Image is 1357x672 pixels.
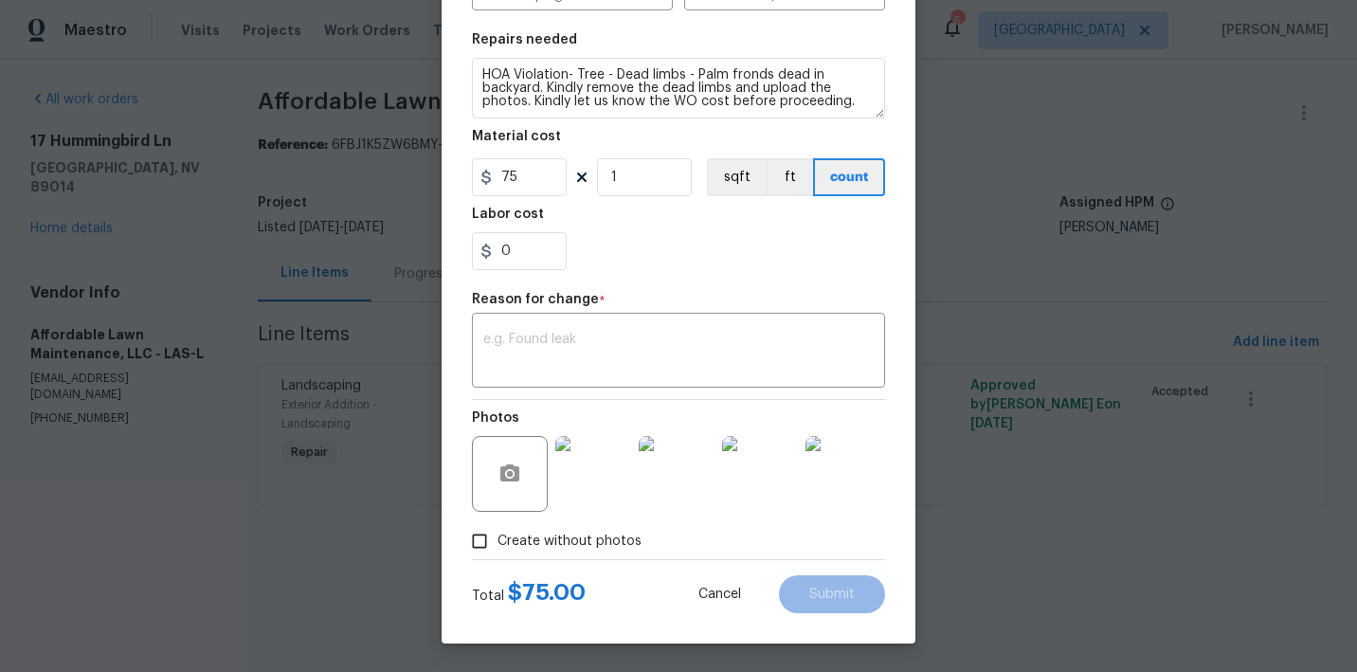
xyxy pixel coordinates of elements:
h5: Reason for change [472,293,599,306]
button: sqft [707,158,766,196]
h5: Material cost [472,130,561,143]
button: count [813,158,885,196]
textarea: HOA Violation- Tree - Dead limbs - Palm fronds dead in backyard. Kindly remove the dead limbs and... [472,58,885,118]
button: ft [766,158,813,196]
h5: Labor cost [472,208,544,221]
span: Create without photos [498,532,642,552]
span: Submit [809,588,855,602]
h5: Photos [472,411,519,425]
div: Total [472,583,586,606]
span: $ 75.00 [508,581,586,604]
h5: Repairs needed [472,33,577,46]
span: Cancel [698,588,741,602]
button: Cancel [668,575,771,613]
button: Submit [779,575,885,613]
